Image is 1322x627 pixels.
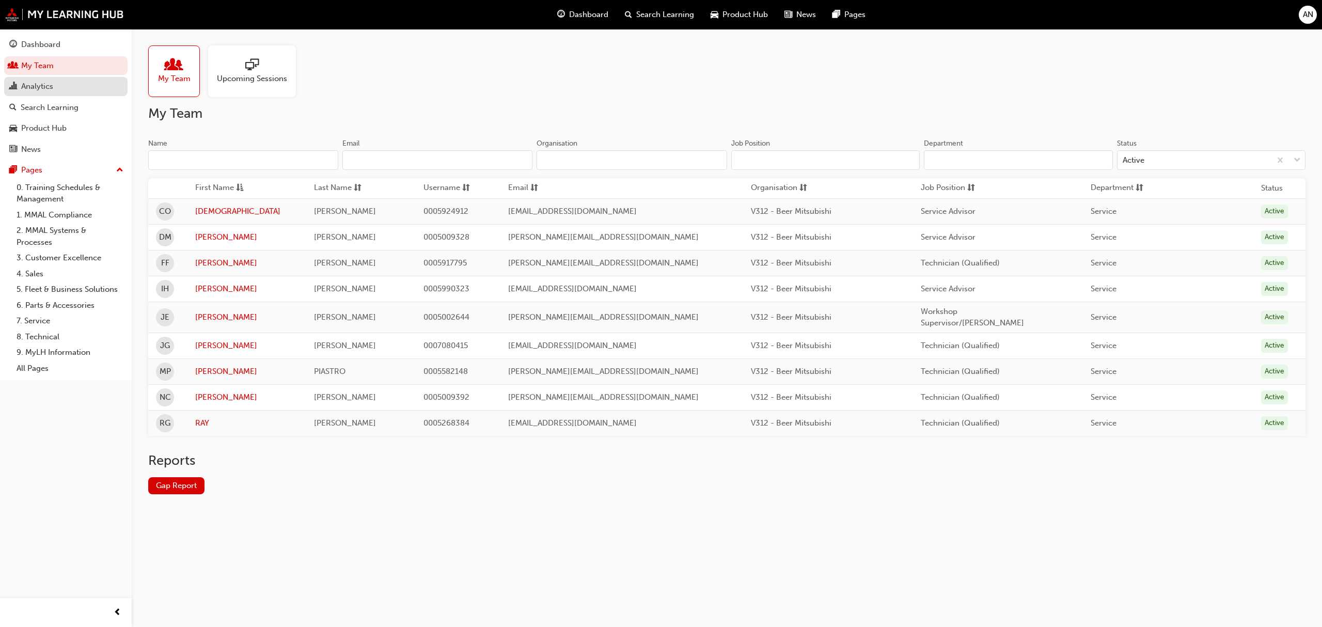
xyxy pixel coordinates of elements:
span: 0005009392 [423,393,469,402]
span: RG [160,417,170,429]
div: News [21,144,41,155]
img: mmal [5,8,124,21]
a: [PERSON_NAME] [195,257,298,269]
span: MP [160,366,171,378]
a: Search Learning [4,98,128,117]
span: Service Advisor [921,232,975,242]
span: [EMAIL_ADDRESS][DOMAIN_NAME] [508,341,637,350]
a: [PERSON_NAME] [195,311,298,323]
a: 6. Parts & Accessories [12,297,128,314]
a: [PERSON_NAME] [195,391,298,403]
div: Product Hub [21,122,67,134]
span: guage-icon [557,8,565,21]
div: Active [1261,310,1288,324]
span: down-icon [1294,154,1301,167]
span: Dashboard [569,9,608,21]
div: Name [148,138,167,149]
a: Gap Report [148,477,204,494]
span: JG [160,340,170,352]
a: [PERSON_NAME] [195,366,298,378]
span: chart-icon [9,82,17,91]
span: Job Position [921,182,965,195]
button: Departmentsorting-icon [1091,182,1147,195]
a: 7. Service [12,313,128,329]
span: 0005582148 [423,367,468,376]
button: Pages [4,161,128,180]
span: search-icon [9,103,17,113]
span: Service [1091,284,1116,293]
span: JE [161,311,169,323]
span: pages-icon [9,166,17,175]
span: sorting-icon [799,182,807,195]
div: Active [1261,256,1288,270]
span: First Name [195,182,234,195]
span: V312 - Beer Mitsubishi [751,341,831,350]
span: V312 - Beer Mitsubishi [751,312,831,322]
span: [EMAIL_ADDRESS][DOMAIN_NAME] [508,284,637,293]
span: car-icon [711,8,718,21]
span: [EMAIL_ADDRESS][DOMAIN_NAME] [508,207,637,216]
a: pages-iconPages [824,4,874,25]
span: Search Learning [636,9,694,21]
span: V312 - Beer Mitsubishi [751,393,831,402]
a: [DEMOGRAPHIC_DATA] [195,206,298,217]
span: [PERSON_NAME] [314,418,376,428]
span: Service [1091,393,1116,402]
span: [PERSON_NAME] [314,284,376,293]
a: 2. MMAL Systems & Processes [12,223,128,250]
span: Upcoming Sessions [217,73,287,85]
a: [PERSON_NAME] [195,340,298,352]
span: News [796,9,816,21]
span: Workshop Supervisor/[PERSON_NAME] [921,307,1024,328]
a: My Team [148,45,208,97]
button: AN [1299,6,1317,24]
button: Job Positionsorting-icon [921,182,978,195]
div: Dashboard [21,39,60,51]
span: prev-icon [114,606,121,619]
span: V312 - Beer Mitsubishi [751,232,831,242]
button: First Nameasc-icon [195,182,252,195]
span: [PERSON_NAME] [314,312,376,322]
div: Department [924,138,963,149]
a: Upcoming Sessions [208,45,304,97]
a: guage-iconDashboard [549,4,617,25]
a: 1. MMAL Compliance [12,207,128,223]
span: 0005990323 [423,284,469,293]
input: Organisation [537,150,727,170]
span: sorting-icon [462,182,470,195]
span: news-icon [784,8,792,21]
div: Status [1117,138,1137,149]
span: V312 - Beer Mitsubishi [751,258,831,268]
a: search-iconSearch Learning [617,4,702,25]
span: AN [1303,9,1313,21]
span: [PERSON_NAME][EMAIL_ADDRESS][DOMAIN_NAME] [508,393,699,402]
span: 0005924912 [423,207,468,216]
span: V312 - Beer Mitsubishi [751,367,831,376]
div: Pages [21,164,42,176]
div: Search Learning [21,102,78,114]
a: 4. Sales [12,266,128,282]
span: [EMAIL_ADDRESS][DOMAIN_NAME] [508,418,637,428]
th: Status [1261,182,1283,194]
span: people-icon [167,58,181,73]
a: [PERSON_NAME] [195,283,298,295]
div: Active [1261,282,1288,296]
span: V312 - Beer Mitsubishi [751,418,831,428]
span: V312 - Beer Mitsubishi [751,284,831,293]
span: 0007080415 [423,341,468,350]
div: Organisation [537,138,577,149]
span: Organisation [751,182,797,195]
div: Email [342,138,360,149]
span: Technician (Qualified) [921,367,1000,376]
h2: My Team [148,105,1305,122]
span: guage-icon [9,40,17,50]
span: Service [1091,312,1116,322]
a: 0. Training Schedules & Management [12,180,128,207]
a: car-iconProduct Hub [702,4,776,25]
span: Service [1091,258,1116,268]
div: Analytics [21,81,53,92]
span: [PERSON_NAME] [314,341,376,350]
div: Active [1261,339,1288,353]
button: Organisationsorting-icon [751,182,808,195]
